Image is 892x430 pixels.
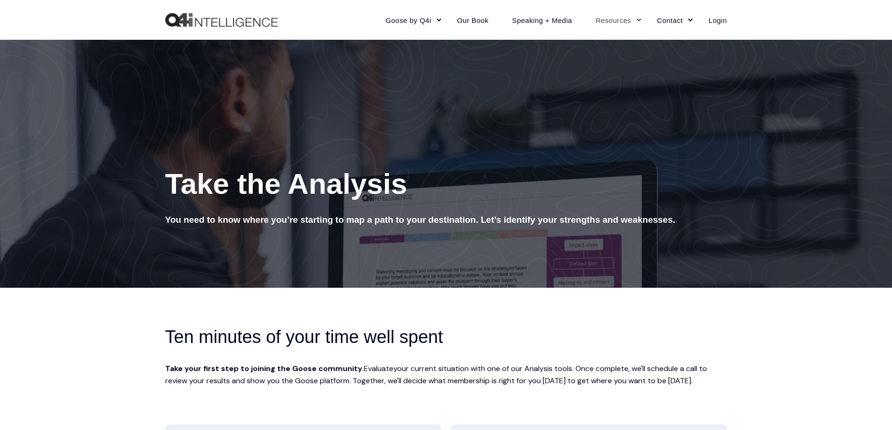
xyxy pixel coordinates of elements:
span: . [165,364,364,373]
span: Eva [364,364,376,373]
h2: Ten minutes of your time well spent [165,325,479,349]
span: luate [376,364,393,373]
strong: Take your first step to joining the Goose community [165,364,362,373]
span: Take the Analysis [165,168,407,200]
span: You need to know where you’re starting to map a path to your destination. Let’s identify your str... [165,215,676,225]
img: Q4intelligence, LLC logo [165,13,278,27]
a: Back to Home [165,13,278,27]
span: your current situation with one of our Analysis tools. Once complete, we'll schedule a call to re... [165,364,707,386]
